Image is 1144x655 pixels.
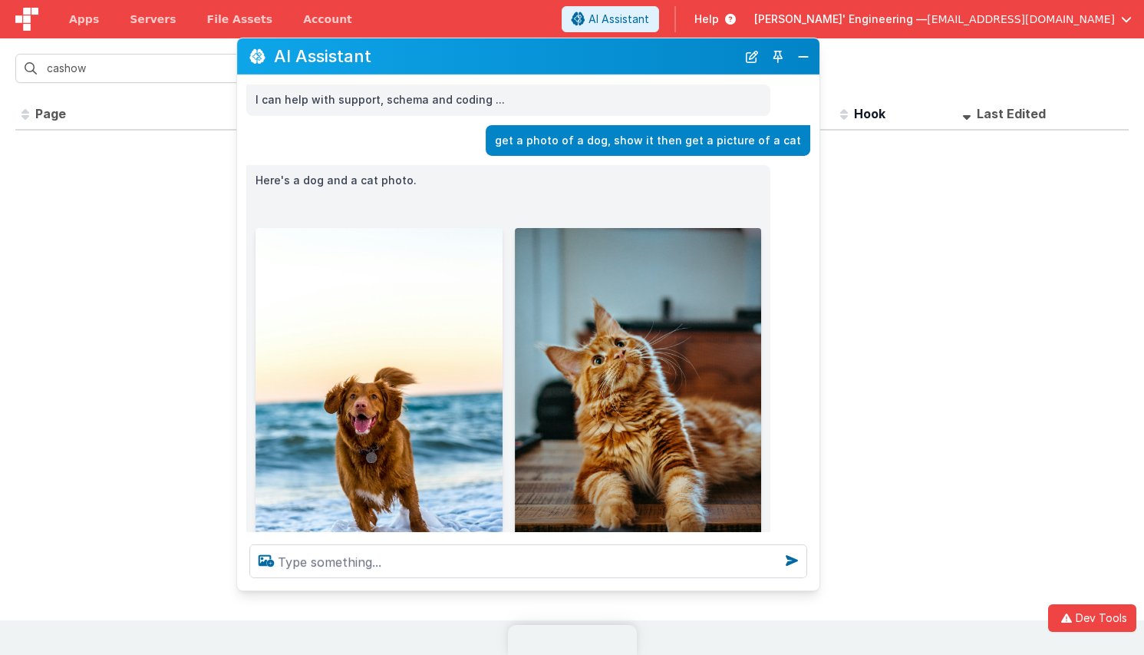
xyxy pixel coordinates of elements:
[69,12,99,27] span: Apps
[495,131,801,150] p: get a photo of a dog, show it then get a picture of a cat
[793,45,813,67] button: Close
[754,12,927,27] span: [PERSON_NAME]' Engineering —
[854,106,885,121] span: Hook
[15,54,261,83] input: Search pages, id's ...
[515,228,762,574] img: One of my cats, Vladimir. He is from Russia!
[754,12,1132,27] button: [PERSON_NAME]' Engineering — [EMAIL_ADDRESS][DOMAIN_NAME]
[256,228,503,598] img: Nova Scotia Duck Tolling Retriever for PuppyHero.com
[694,12,719,27] span: Help
[767,45,789,67] button: Toggle Pin
[256,91,761,110] p: I can help with support, schema and coding ...
[588,12,649,27] span: AI Assistant
[207,12,273,27] span: File Assets
[562,6,659,32] button: AI Assistant
[927,12,1115,27] span: [EMAIL_ADDRESS][DOMAIN_NAME]
[15,130,1129,160] td: No pages found, Create one?
[741,45,763,67] button: New Chat
[256,171,761,190] p: Here's a dog and a cat photo.
[977,106,1046,121] span: Last Edited
[274,47,737,65] h2: AI Assistant
[35,106,66,121] span: Page
[1048,604,1136,632] button: Dev Tools
[130,12,176,27] span: Servers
